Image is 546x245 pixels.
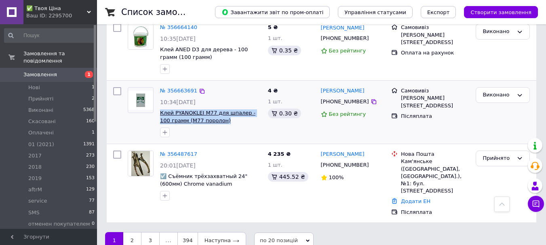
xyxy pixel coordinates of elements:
[128,151,154,176] a: Фото товару
[401,158,469,195] div: Кам'янське ([GEOGRAPHIC_DATA], [GEOGRAPHIC_DATA].), №1: бул. [STREET_ADDRESS]
[160,110,255,124] a: Клей PYANOKLEI M77 для шпалер - 100 грамм (M77 поролон)
[401,87,469,94] div: Самовивіз
[128,151,153,176] img: Фото товару
[401,31,469,46] div: [PERSON_NAME][STREET_ADDRESS]
[464,6,538,18] button: Створити замовлення
[268,24,278,30] span: 5 ₴
[470,9,531,15] span: Створити замовлення
[483,154,513,163] div: Прийнято
[427,9,450,15] span: Експорт
[128,24,153,49] img: Фото товару
[338,6,413,18] button: Управління статусами
[28,141,54,148] span: 01 (2021)
[89,209,95,216] span: 87
[86,163,95,171] span: 230
[26,12,97,19] div: Ваш ID: 2295700
[86,175,95,182] span: 153
[160,24,197,30] a: № 356664140
[92,220,95,228] span: 0
[483,91,513,99] div: Виконано
[28,129,54,136] span: Оплачені
[28,220,90,228] span: отменен покупателем
[26,5,87,12] span: ✅ Твоя Ціна
[268,46,301,55] div: 0.35 ₴
[28,107,53,114] span: Виконані
[483,27,513,36] div: Виконано
[28,95,53,103] span: Прийняті
[221,8,323,16] span: Завантажити звіт по пром-оплаті
[401,94,469,109] div: [PERSON_NAME][STREET_ADDRESS]
[401,49,469,57] div: Оплата на рахунок
[92,129,95,136] span: 1
[329,174,344,180] span: 100%
[160,173,247,187] a: ☑️ Съёмник трёхзахватный 24" (600мм) Chrome vanadium
[160,162,196,169] span: 20:01[DATE]
[23,50,97,65] span: Замовлення та повідомлення
[28,163,42,171] span: 2018
[421,6,456,18] button: Експорт
[83,107,95,114] span: 5368
[4,28,95,43] input: Пошук
[128,91,153,110] img: Фото товару
[160,151,197,157] a: № 356487617
[321,87,365,95] a: [PERSON_NAME]
[268,109,301,118] div: 0.30 ₴
[401,24,469,31] div: Самовивіз
[89,197,95,205] span: 77
[28,175,42,182] span: 2019
[85,71,93,78] span: 1
[128,24,154,50] a: Фото товару
[215,6,330,18] button: Завантажити звіт по пром-оплаті
[321,35,369,41] span: [PHONE_NUMBER]
[28,84,40,91] span: Нові
[86,186,95,193] span: 129
[321,151,365,158] a: [PERSON_NAME]
[92,95,95,103] span: 2
[28,209,40,216] span: SMS
[28,118,56,125] span: Скасовані
[268,98,282,105] span: 1 шт.
[268,151,291,157] span: 4 235 ₴
[121,7,203,17] h1: Список замовлень
[268,162,282,168] span: 1 шт.
[528,196,544,212] button: Чат з покупцем
[160,46,248,60] a: Клей ANED D3 для дерева - 100 грамм (100 грамм)
[329,111,366,117] span: Без рейтингу
[160,99,196,105] span: 10:34[DATE]
[329,48,366,54] span: Без рейтингу
[401,209,469,216] div: Післяплата
[160,36,196,42] span: 10:35[DATE]
[28,197,47,205] span: service
[268,172,308,182] div: 445.52 ₴
[128,87,154,113] a: Фото товару
[28,186,42,193] span: aftrM
[83,141,95,148] span: 1391
[456,9,538,15] a: Створити замовлення
[160,88,197,94] a: № 356663691
[401,151,469,158] div: Нова Пошта
[86,152,95,159] span: 273
[23,71,57,78] span: Замовлення
[86,118,95,125] span: 160
[92,84,95,91] span: 1
[401,198,430,204] a: Додати ЕН
[28,152,42,159] span: 2017
[321,24,365,32] a: [PERSON_NAME]
[268,35,282,41] span: 1 шт.
[321,162,369,168] span: [PHONE_NUMBER]
[268,88,278,94] span: 4 ₴
[344,9,406,15] span: Управління статусами
[321,98,369,105] span: [PHONE_NUMBER]
[401,113,469,120] div: Післяплата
